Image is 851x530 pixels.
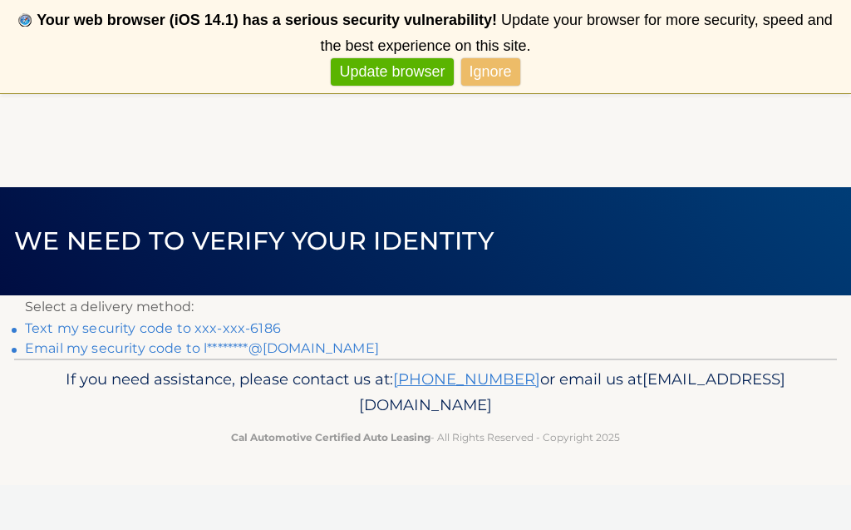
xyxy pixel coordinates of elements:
p: Select a delivery method: [25,295,826,319]
a: Ignore [461,58,520,86]
span: We need to verify your identity [14,225,494,256]
p: If you need assistance, please contact us at: or email us at [39,366,812,419]
p: - All Rights Reserved - Copyright 2025 [39,428,812,446]
a: [PHONE_NUMBER] [393,369,540,389]
b: Your web browser (iOS 14.1) has a serious security vulnerability! [37,12,497,28]
span: Update your browser for more security, speed and the best experience on this site. [320,12,832,54]
strong: Cal Automotive Certified Auto Leasing [231,431,430,443]
a: Text my security code to xxx-xxx-6186 [25,320,281,336]
a: Email my security code to l********@[DOMAIN_NAME] [25,340,379,356]
a: Update browser [331,58,453,86]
